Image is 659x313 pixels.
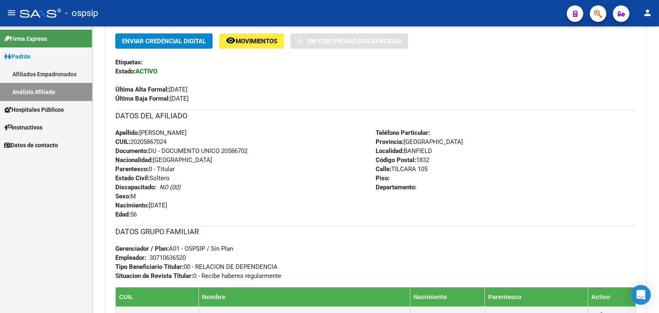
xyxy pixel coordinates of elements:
span: Sin Certificado Discapacidad [306,38,402,45]
strong: ACTIVO [136,68,157,75]
span: Datos de contacto [4,141,58,150]
span: [GEOGRAPHIC_DATA] [115,156,212,164]
span: M [115,193,136,200]
strong: Teléfono Particular: [376,129,430,136]
th: Parentesco [485,287,588,306]
span: [GEOGRAPHIC_DATA] [376,138,463,146]
strong: Tipo Beneficiario Titular: [115,263,184,271]
mat-icon: menu [7,8,16,18]
span: Soltero [115,174,170,182]
span: 00 - RELACION DE DEPENDENCIA [115,263,278,271]
strong: Sexo: [115,193,131,200]
div: 30710636520 [150,253,186,262]
span: - ospsip [65,4,98,22]
span: [DATE] [115,202,167,209]
span: 0 - Titular [115,165,175,173]
div: Open Intercom Messenger [631,285,651,305]
strong: Estado Civil: [115,174,150,182]
span: Instructivos [4,123,42,132]
strong: Código Postal: [376,156,416,164]
strong: Piso: [376,174,390,182]
span: Firma Express [4,34,47,43]
h3: DATOS DEL AFILIADO [115,110,636,122]
th: Nombre [199,287,410,306]
strong: Discapacitado: [115,184,156,191]
strong: Empleador: [115,254,146,261]
strong: CUIL: [115,138,130,146]
strong: Nacimiento: [115,202,149,209]
th: Activo [588,287,636,306]
strong: Situacion de Revista Titular: [115,272,193,280]
span: Enviar Credencial Digital [122,38,206,45]
span: DU - DOCUMENTO UNICO 20586702 [115,147,248,155]
span: Padrón [4,52,30,61]
span: [DATE] [115,95,189,102]
span: 1832 [376,156,429,164]
mat-icon: remove_red_eye [226,35,236,45]
span: [DATE] [115,86,187,93]
mat-icon: person [643,8,652,18]
strong: Etiquetas: [115,59,143,66]
span: 56 [115,211,137,218]
span: 20205867024 [115,138,166,146]
strong: Documento: [115,147,148,155]
strong: Provincia: [376,138,404,146]
span: [PERSON_NAME] [115,129,187,136]
strong: Última Alta Formal: [115,86,169,93]
span: TILCARA 105 [376,165,428,173]
th: CUIL [116,287,199,306]
strong: Edad: [115,211,130,218]
i: NO (00) [159,184,180,191]
span: A01 - OSPSIP / Sin Plan [115,245,233,252]
span: BANFIELD [376,147,432,155]
span: Movimientos [236,38,277,45]
h3: DATOS GRUPO FAMILIAR [115,226,636,238]
strong: Nacionalidad: [115,156,153,164]
strong: Última Baja Formal: [115,95,170,102]
strong: Apellido: [115,129,139,136]
strong: Localidad: [376,147,404,155]
button: Sin Certificado Discapacidad [290,33,408,49]
strong: Departamento: [376,184,416,191]
strong: Parentesco: [115,165,149,173]
strong: Estado: [115,68,136,75]
strong: Gerenciador / Plan: [115,245,169,252]
span: Hospitales Públicos [4,105,64,114]
th: Nacimiento [410,287,484,306]
span: 0 - Recibe haberes regularmente [115,272,281,280]
button: Movimientos [219,33,284,49]
button: Enviar Credencial Digital [115,33,213,49]
strong: Calle: [376,165,391,173]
